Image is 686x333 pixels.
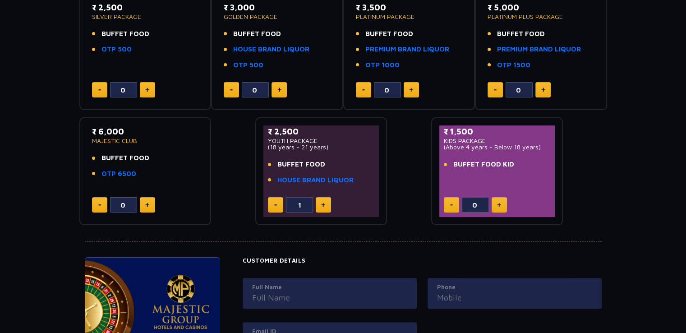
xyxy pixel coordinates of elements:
img: plus [321,203,325,207]
a: OTP 1500 [497,60,530,70]
p: ₹ 6,000 [92,125,199,138]
a: OTP 1000 [365,60,400,70]
img: minus [450,204,453,206]
p: PLATINUM PACKAGE [356,14,463,20]
p: ₹ 3,500 [356,1,463,14]
img: plus [277,88,281,92]
a: OTP 500 [233,60,263,70]
input: Mobile [437,291,592,304]
img: minus [362,89,365,91]
p: YOUTH PACKAGE [268,138,375,144]
p: ₹ 2,500 [268,125,375,138]
img: minus [98,89,101,91]
span: BUFFET FOOD [277,159,325,170]
span: BUFFET FOOD [101,153,149,163]
label: Full Name [252,283,407,292]
p: PLATINUM PLUS PACKAGE [488,14,594,20]
a: OTP 6500 [101,169,136,179]
span: BUFFET FOOD [233,29,281,39]
a: HOUSE BRAND LIQUOR [277,175,354,185]
img: plus [409,88,413,92]
p: (18 years - 21 years) [268,144,375,150]
p: MAJESTIC CLUB [92,138,199,144]
img: plus [541,88,545,92]
input: Full Name [252,291,407,304]
span: BUFFET FOOD [365,29,413,39]
img: minus [230,89,233,91]
p: SILVER PACKAGE [92,14,199,20]
img: minus [98,204,101,206]
p: KIDS PACKAGE [444,138,551,144]
span: BUFFET FOOD [101,29,149,39]
span: BUFFET FOOD [497,29,545,39]
p: ₹ 2,500 [92,1,199,14]
a: PREMIUM BRAND LIQUOR [497,44,581,55]
a: HOUSE BRAND LIQUOR [233,44,309,55]
img: minus [494,89,497,91]
img: plus [145,203,149,207]
img: minus [274,204,277,206]
p: ₹ 5,000 [488,1,594,14]
a: PREMIUM BRAND LIQUOR [365,44,449,55]
h4: Customer Details [243,257,602,264]
p: GOLDEN PACKAGE [224,14,331,20]
label: Phone [437,283,592,292]
img: plus [497,203,501,207]
img: plus [145,88,149,92]
p: ₹ 1,500 [444,125,551,138]
p: (Above 4 years - Below 18 years) [444,144,551,150]
a: OTP 500 [101,44,132,55]
p: ₹ 3,000 [224,1,331,14]
span: BUFFET FOOD KID [453,159,514,170]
